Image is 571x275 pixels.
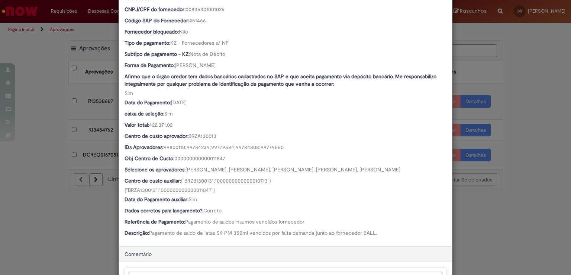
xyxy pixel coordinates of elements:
[149,230,377,236] span: Pagamento de saldo de latas SK PM 350ml vencidos por falta demanda junto ao fornecedor BALL.
[189,17,206,24] span: 451466
[125,144,164,151] b: IDs Aprovadores:
[175,62,216,69] span: [PERSON_NAME]
[125,110,164,117] b: caixa de seleção:
[125,62,175,69] b: Forma de Pagamento:
[171,99,187,106] span: [DATE]
[125,17,189,24] b: Código SAP do Fornecedor:
[125,133,188,139] b: Centro de custo aprovador:
[125,51,190,57] b: Subtipo de pagamento - KZ:
[149,121,172,128] span: 422.371,02
[125,196,188,203] b: Data do Pagamento auxiliar:
[186,6,225,13] span: 00835301001026
[125,230,149,236] b: Descrição:
[164,110,173,117] span: Sim
[125,121,149,128] b: Valor total:
[203,207,222,214] span: Correto
[190,51,225,57] span: Nota de Débito
[188,196,197,203] span: Sim
[125,28,179,35] b: Fornecedor bloqueado:
[125,99,171,106] b: Data do Pagamento:
[174,155,225,162] span: 000000000000011847
[179,28,188,35] span: Não
[125,218,185,225] b: Referência de Pagamento:
[125,155,174,162] b: Obj Centro de Custo:
[125,166,186,173] b: Selecione os aprovadores:
[188,133,216,139] span: BRZA130013
[185,218,304,225] span: Pagamento de saldos insumos vencidos fornecedor
[125,177,271,193] span: {"BRZB130013":"000000000000010713"} {"BRZA130013":"000000000000011847"}
[186,166,400,173] span: [PERSON_NAME], [PERSON_NAME], [PERSON_NAME], [PERSON_NAME], [PERSON_NAME]
[125,39,170,46] b: Tipo de pagamento:
[125,6,186,13] b: CNPJ/CPF do fornecedor:
[170,39,228,46] span: KZ - Fornecedores s/ NF
[125,73,436,87] b: Afirmo que o órgão credor tem dados bancários cadastrados no SAP e que aceita pagamento via depós...
[125,207,203,214] b: Dados corretos para lançamento?:
[164,144,284,151] span: 99800110;99784239;99779584;99784808;99779550
[125,251,152,257] span: Comentário
[125,177,181,184] b: Centro de custo auxiliar:
[125,90,133,97] span: Sim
